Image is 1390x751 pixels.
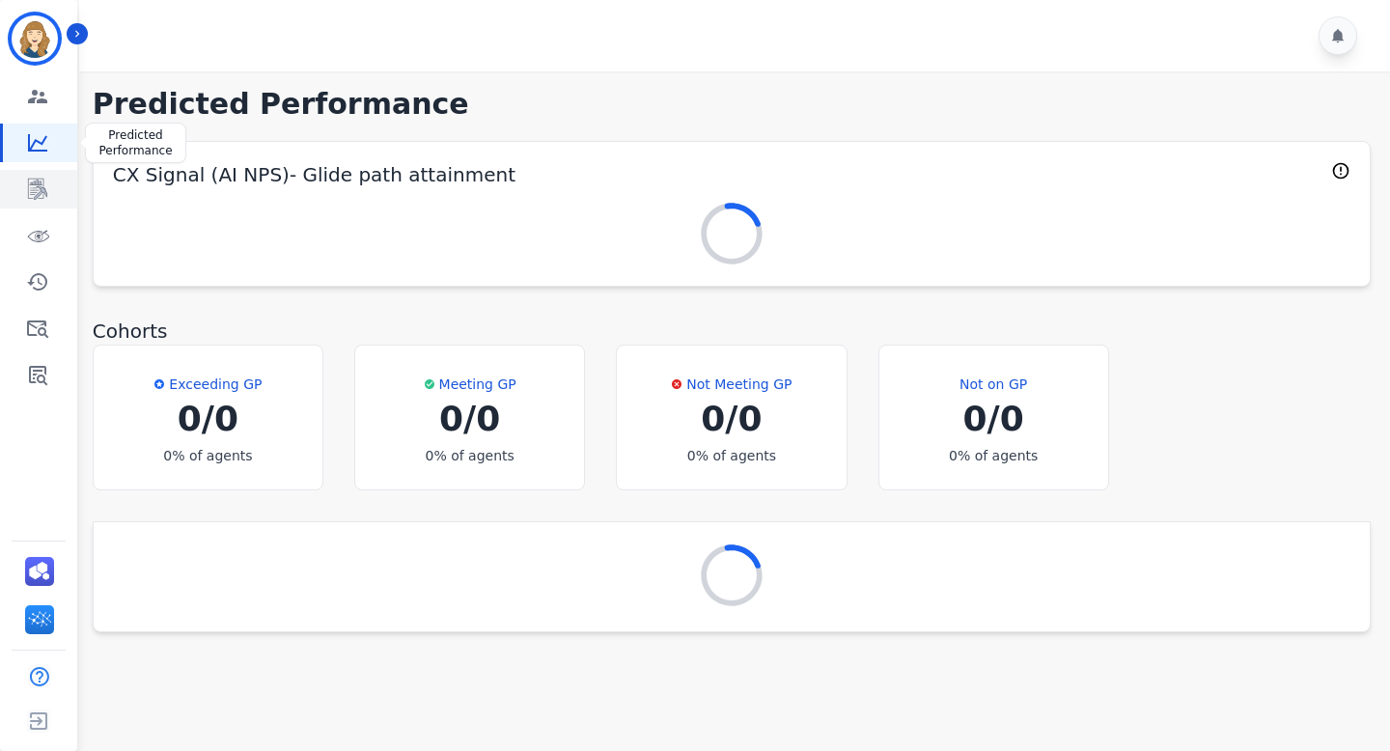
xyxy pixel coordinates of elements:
h3: Exceeding GP [169,369,262,400]
p: 0 % of agents [117,446,299,466]
h2: CX Signal (AI NPS) - Glide path attainment [113,161,515,188]
h3: Not on GP [959,369,1027,400]
p: 0 % of agents [903,446,1085,466]
h2: 0 / 0 [903,400,1085,438]
h2: 0 / 0 [117,400,299,438]
p: 0 % of agents [640,446,822,466]
h3: Not Meeting GP [686,369,792,400]
img: Bordered avatar [12,15,58,62]
p: 0 % of agents [378,446,561,466]
h1: Predicted Performance [93,87,1371,122]
h2: 0 / 0 [640,400,822,438]
h3: Meeting GP [439,369,516,400]
h2: Cohorts [93,318,1371,345]
h2: 0 / 0 [378,400,561,438]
